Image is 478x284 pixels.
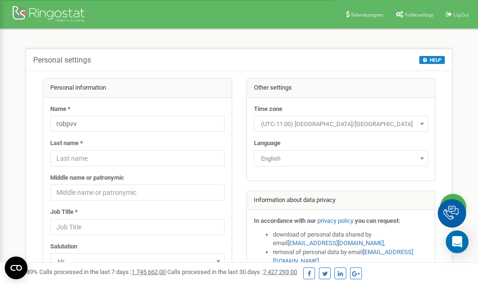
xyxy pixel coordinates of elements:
div: Personal information [43,79,232,98]
span: English [254,150,428,166]
button: HELP [419,56,445,64]
span: Calls processed in the last 7 days : [39,268,166,275]
a: privacy policy [317,217,353,224]
u: 7 427 293,00 [263,268,297,275]
label: Last name * [50,139,83,148]
span: English [257,152,425,165]
span: Mr. [50,253,225,269]
span: (UTC-11:00) Pacific/Midway [254,116,428,132]
span: Mr. [54,255,221,268]
label: Time zone [254,105,282,114]
h5: Personal settings [33,56,91,64]
input: Middle name or patronymic [50,184,225,201]
div: Open Intercom Messenger [446,230,469,253]
li: download of personal data shared by email , [273,230,428,248]
input: Name [50,116,225,132]
div: Other settings [247,79,435,98]
li: removal of personal data by email , [273,248,428,266]
input: Last name [50,150,225,166]
span: (UTC-11:00) Pacific/Midway [257,118,425,131]
button: Open CMP widget [5,257,27,279]
span: Calls processed in the last 30 days : [167,268,297,275]
label: Job Title * [50,208,78,217]
span: Referral program [351,12,384,18]
span: Log Out [453,12,469,18]
a: [EMAIL_ADDRESS][DOMAIN_NAME] [288,239,384,247]
label: Name * [50,105,71,114]
strong: you can request: [355,217,400,224]
input: Job Title [50,219,225,235]
u: 1 745 662,00 [132,268,166,275]
label: Language [254,139,280,148]
label: Salutation [50,242,77,251]
strong: In accordance with our [254,217,316,224]
label: Middle name or patronymic [50,174,124,183]
div: Information about data privacy [247,191,435,210]
span: Profile settings [405,12,433,18]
